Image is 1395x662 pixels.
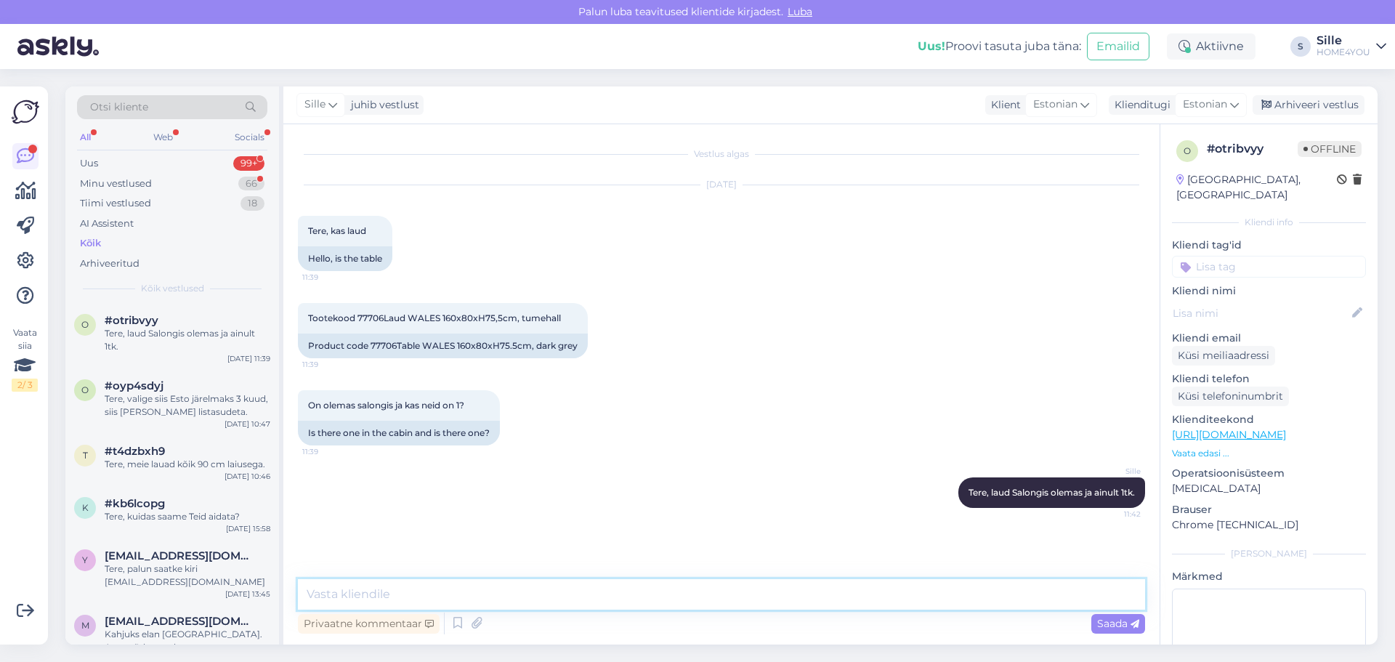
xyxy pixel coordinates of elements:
[298,614,440,634] div: Privaatne kommentaar
[240,196,264,211] div: 18
[225,471,270,482] div: [DATE] 10:46
[1109,97,1170,113] div: Klienditugi
[105,445,165,458] span: #t4dzbxh9
[1172,466,1366,481] p: Operatsioonisüsteem
[12,379,38,392] div: 2 / 3
[105,392,270,419] div: Tere, valige siis Esto järelmaks 3 kuud, siis [PERSON_NAME] listasudeta.
[80,236,101,251] div: Kõik
[1290,36,1311,57] div: S
[105,628,270,654] div: Kahjuks elan [GEOGRAPHIC_DATA]. Aga mõtlen veel.
[81,384,89,395] span: o
[1184,145,1191,156] span: o
[105,314,158,327] span: #otribvyy
[1207,140,1298,158] div: # otribvyy
[1172,447,1366,460] p: Vaata edasi ...
[105,327,270,353] div: Tere, laud Salongis olemas ja ainult 1tk.
[1172,238,1366,253] p: Kliendi tag'id
[1172,547,1366,560] div: [PERSON_NAME]
[105,615,256,628] span: monikavares@gmail.com
[1097,617,1139,630] span: Saada
[80,257,139,271] div: Arhiveeritud
[226,523,270,534] div: [DATE] 15:58
[1172,569,1366,584] p: Märkmed
[105,562,270,589] div: Tere, palun saatke kiri [EMAIL_ADDRESS][DOMAIN_NAME]
[298,334,588,358] div: Product code 77706Table WALES 160x80xH75.5cm, dark grey
[80,196,151,211] div: Tiimi vestlused
[1317,35,1370,47] div: Sille
[80,156,98,171] div: Uus
[308,312,561,323] span: Tootekood 77706Laud WALES 160x80xH75,5cm, tumehall
[1317,47,1370,58] div: HOME4YOU
[1317,35,1386,58] a: SilleHOME4YOU
[80,177,152,191] div: Minu vestlused
[82,502,89,513] span: k
[77,128,94,147] div: All
[918,39,945,53] b: Uus!
[1298,141,1362,157] span: Offline
[82,554,88,565] span: y
[12,98,39,126] img: Askly Logo
[238,177,264,191] div: 66
[308,225,366,236] span: Tere, kas laud
[1183,97,1227,113] span: Estonian
[81,620,89,631] span: m
[969,487,1135,498] span: Tere, laud Salongis olemas ja ainult 1tk.
[298,148,1145,161] div: Vestlus algas
[783,5,817,18] span: Luba
[1172,412,1366,427] p: Klienditeekond
[1086,509,1141,520] span: 11:42
[1172,481,1366,496] p: [MEDICAL_DATA]
[1176,172,1337,203] div: [GEOGRAPHIC_DATA], [GEOGRAPHIC_DATA]
[83,450,88,461] span: t
[225,589,270,600] div: [DATE] 13:45
[298,421,500,445] div: Is there one in the cabin and is there one?
[1086,466,1141,477] span: Sille
[1172,387,1289,406] div: Küsi telefoninumbrit
[80,217,134,231] div: AI Assistent
[90,100,148,115] span: Otsi kliente
[302,446,357,457] span: 11:39
[1172,216,1366,229] div: Kliendi info
[81,319,89,330] span: o
[1172,331,1366,346] p: Kliendi email
[105,497,165,510] span: #kb6lcopg
[232,128,267,147] div: Socials
[1173,305,1349,321] input: Lisa nimi
[1087,33,1149,60] button: Emailid
[985,97,1021,113] div: Klient
[105,510,270,523] div: Tere, kuidas saame Teid aidata?
[141,282,204,295] span: Kõik vestlused
[1172,371,1366,387] p: Kliendi telefon
[227,353,270,364] div: [DATE] 11:39
[1172,517,1366,533] p: Chrome [TECHNICAL_ID]
[105,458,270,471] div: Tere, meie lauad kõik 90 cm laiusega.
[1172,428,1286,441] a: [URL][DOMAIN_NAME]
[225,419,270,429] div: [DATE] 10:47
[105,379,163,392] span: #oyp4sdyj
[1172,283,1366,299] p: Kliendi nimi
[105,549,256,562] span: yarpolyakov@gmail.com
[1172,346,1275,366] div: Küsi meiliaadressi
[298,246,392,271] div: Hello, is the table
[302,272,357,283] span: 11:39
[304,97,325,113] span: Sille
[308,400,464,411] span: On olemas salongis ja kas neid on 1?
[1172,256,1366,278] input: Lisa tag
[302,359,357,370] span: 11:39
[1033,97,1077,113] span: Estonian
[12,326,38,392] div: Vaata siia
[150,128,176,147] div: Web
[298,178,1145,191] div: [DATE]
[345,97,419,113] div: juhib vestlust
[233,156,264,171] div: 99+
[1253,95,1364,115] div: Arhiveeri vestlus
[1172,502,1366,517] p: Brauser
[1167,33,1255,60] div: Aktiivne
[918,38,1081,55] div: Proovi tasuta juba täna:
